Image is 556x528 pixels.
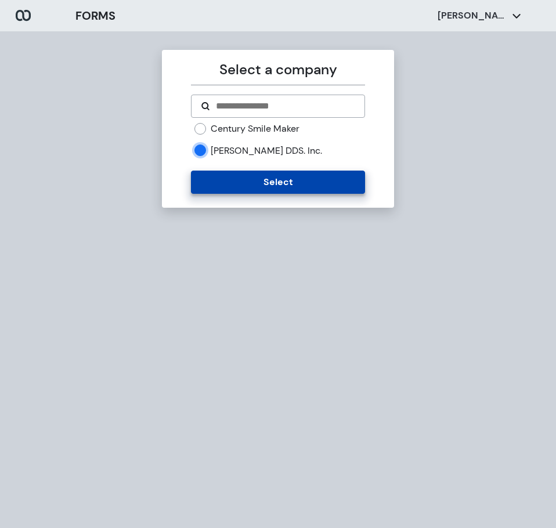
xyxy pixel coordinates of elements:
p: Select a company [191,59,364,80]
input: Search [215,99,355,113]
label: Century Smile Maker [211,122,299,135]
h3: FORMS [75,7,115,24]
label: [PERSON_NAME] DDS. Inc. [211,144,322,157]
p: [PERSON_NAME] [438,9,507,22]
button: Select [191,171,364,194]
